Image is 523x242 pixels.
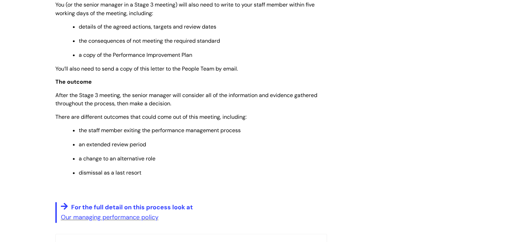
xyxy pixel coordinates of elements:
span: There are different outcomes that could come out of this meeting, including: [55,113,247,120]
span: dismissal as a last resort [79,169,141,176]
span: the consequences of not meeting the required standard [79,37,220,44]
span: an extended review period [79,141,146,148]
span: After the Stage 3 meeting, the senior manager will consider all of the information and evidence g... [55,92,317,107]
span: details of the agreed actions, targets and review dates [79,23,216,30]
span: the staff member exiting the performance management process [79,127,241,134]
span: The outcome [55,78,92,85]
span: You’ll also need to send a copy of this letter to the People Team by email. [55,65,238,72]
a: Our managing performance policy [61,213,159,221]
span: For the full detail on this process look at [71,203,193,211]
span: a copy of the Performance Improvement Plan [79,51,192,59]
span: a change to an alternative role [79,155,155,162]
span: You (or the senior manager in a Stage 3 meeting) will also need to write to your staff member wit... [55,1,315,17]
